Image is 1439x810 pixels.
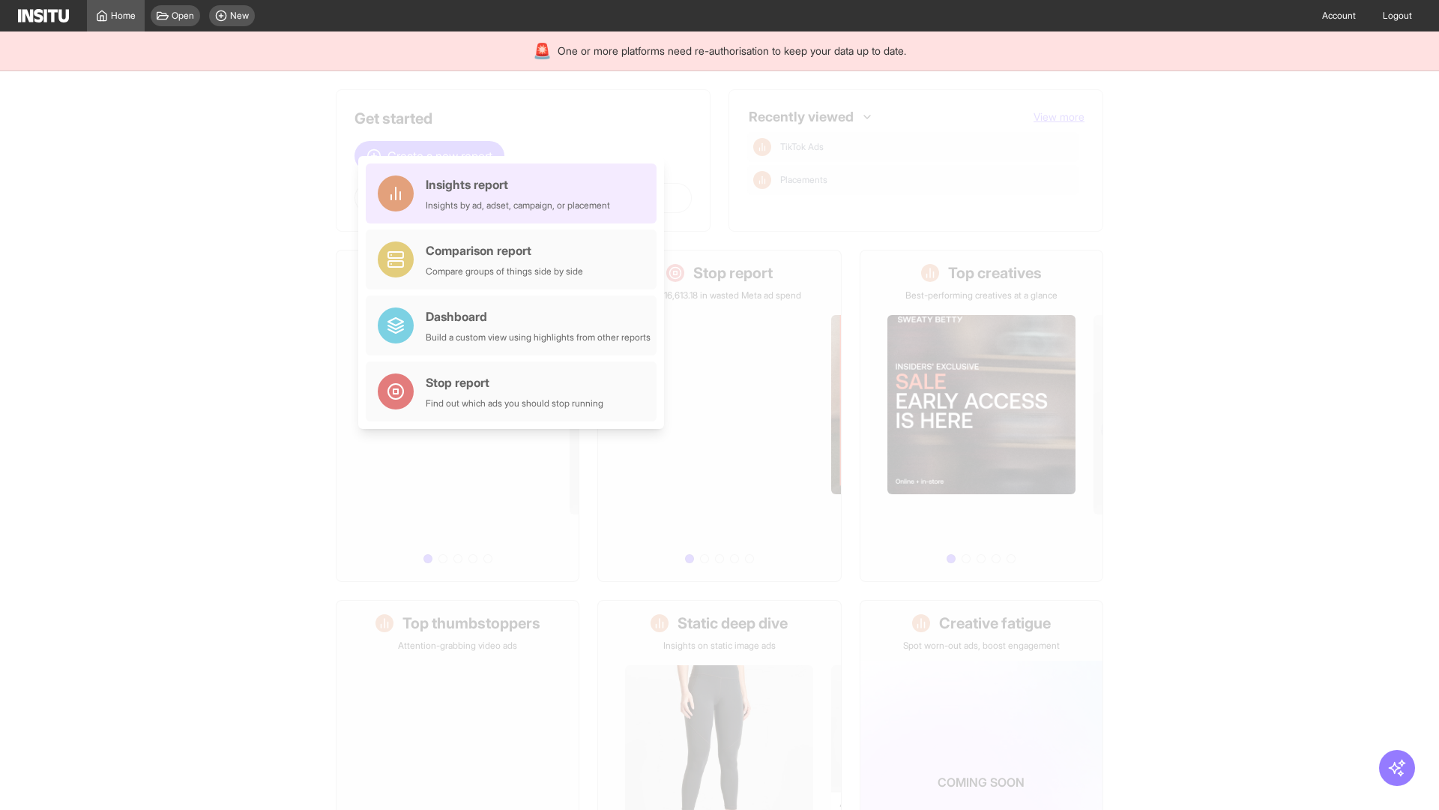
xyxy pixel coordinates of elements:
span: Open [172,10,194,22]
div: Find out which ads you should stop running [426,397,603,409]
img: Logo [18,9,69,22]
div: 🚨 [533,40,552,61]
div: Build a custom view using highlights from other reports [426,331,651,343]
div: Insights report [426,175,610,193]
div: Insights by ad, adset, campaign, or placement [426,199,610,211]
span: One or more platforms need re-authorisation to keep your data up to date. [558,43,906,58]
div: Stop report [426,373,603,391]
span: Home [111,10,136,22]
span: New [230,10,249,22]
div: Comparison report [426,241,583,259]
div: Dashboard [426,307,651,325]
div: Compare groups of things side by side [426,265,583,277]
